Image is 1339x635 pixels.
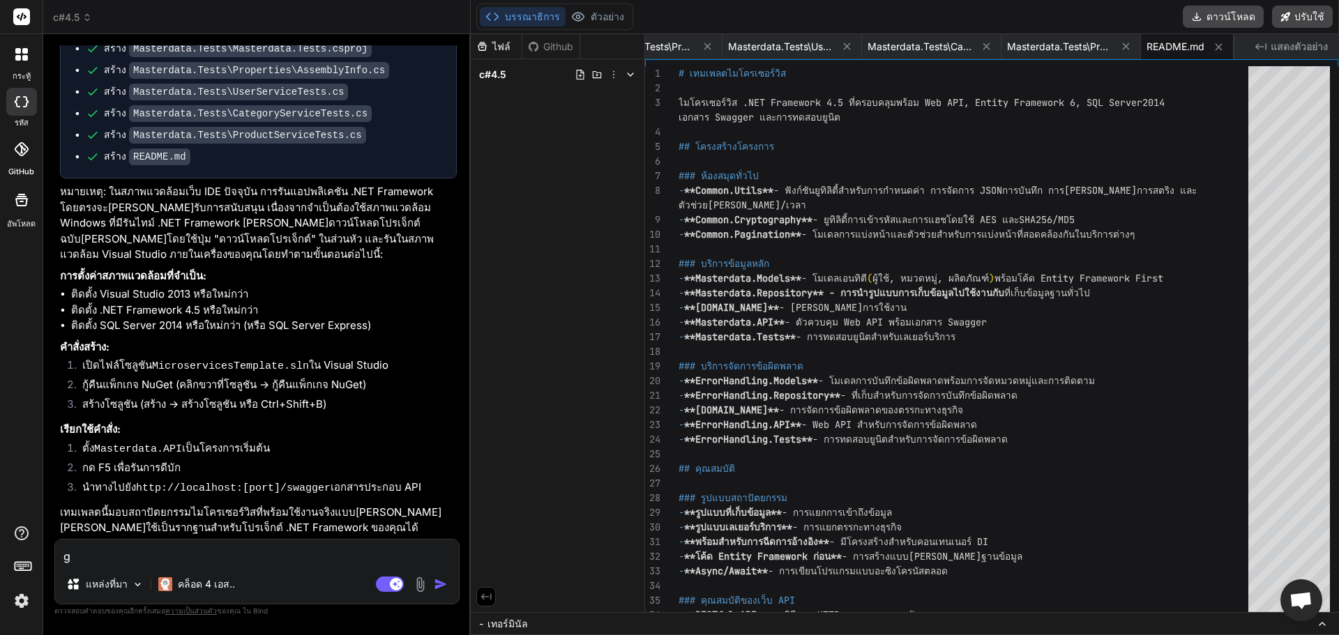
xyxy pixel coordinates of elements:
font: 16 [649,316,660,328]
font: - [PERSON_NAME] [779,301,863,314]
font: 26 [649,462,660,475]
font: 34 [649,579,660,592]
font: ผู้ใช้, หมวดหมู่, ผลิตภัณฑ์ [872,272,989,284]
font: 19 [649,360,660,372]
font: 3 [655,96,660,109]
font: 31 [649,535,660,548]
font: นำทางไปยัง [82,480,136,494]
font: 22 [649,404,660,416]
font: - [679,316,684,328]
font: - โมเดลเอนทิตี [801,272,867,284]
font: 2014 [1142,96,1165,109]
font: - [679,272,684,284]
font: - [679,565,684,577]
font: - [679,535,684,548]
font: - ที่เก็บสำหรับการจัดการบันทึกข้อผิดพลาด [840,389,1018,401]
font: สร้าง [104,63,126,75]
font: ดาวน์โหลด [1206,10,1255,22]
font: คล็อด 4 เอส.. [178,578,235,590]
font: **รูปแบบเลเยอร์บริการ** [684,521,792,533]
font: ในบริการต่างๆ [1075,228,1135,240]
font: รหัส [15,118,29,128]
font: README.md [1147,40,1204,52]
font: **Masterdata.Models** [684,272,801,284]
font: Masterdata.Tests\Properties\AssemblyInfo.cs [589,40,796,52]
font: - [679,374,684,387]
font: เรียกใช้คำสั่ง: [60,422,121,436]
font: - [679,213,684,226]
code: Masterdata.Tests\CategoryServiceTests.cs [129,105,372,122]
font: 13 [649,272,660,284]
font: 6 [655,155,660,167]
font: **Common.Cryptography** [684,213,812,226]
font: ปรับใช้ [1294,10,1324,22]
font: การบันทึก การ[PERSON_NAME]การสตริง และ [1002,184,1197,197]
font: # เทมเพลตไมโครเซอร์วิส [679,67,786,79]
font: ตัวอย่าง [591,10,624,22]
font: **ErrorHandling.Repository** [684,389,840,401]
font: ## โครงสร้างโครงการ [679,140,774,153]
font: ) [989,272,994,284]
font: 33 [649,565,660,577]
font: พร้อมโค้ด Entity Framework First [994,272,1163,284]
font: สร้าง [104,107,126,118]
font: ### บริการจัดการข้อผิดพลาด [679,360,803,372]
code: Masterdata.Tests\Masterdata.Tests.csproj [129,40,372,57]
code: Masterdata.Tests\Properties\AssemblyInfo.cs [129,62,389,79]
font: **Masterdata.Tests** [684,330,796,343]
button: ปรับใช้ [1272,6,1333,28]
font: **Common.Pagination** [684,228,801,240]
font: แหล่งที่มา [86,578,128,590]
font: SHA256/MD5 [1019,213,1075,226]
font: สร้างโซลูชัน (สร้าง → สร้างโซลูชัน หรือ Ctrl+Shift+B) [82,397,326,411]
font: ของคุณ ใน Bind [217,606,268,615]
font: - วิธีการ HTTP มาตรฐานและรหัสสถานะ [773,609,947,621]
font: ติดตั้ง .NET Framework 4.5 หรือใหม่กว่า [71,303,258,316]
font: เอกสารประกอบ API [331,480,421,494]
font: 30 [649,521,660,533]
font: เอกสาร Swagger และการทดสอบยูนิต [679,111,840,123]
font: - โมเดลการแบ่งหน้าและตัวช่วยสำหรับการแบ่งหน้าที่สอดคล้องกัน [801,228,1075,240]
font: - ฟังก์ชันยูทิลิตี้สำหรับการกำหนดค่า การจัดการ JSON [773,184,1002,197]
font: c#4.5 [479,68,506,80]
code: Masterdata.API [94,443,182,455]
font: ติดตาม [1064,374,1095,387]
button: บรรณาธิการ [480,7,566,26]
font: หมายเหตุ: ในสภาพแวดล้อมเว็บ IDE ปัจจุบัน การรันแอปพลิเคชัน .NET Framework โดยตรงจะ[PERSON_NAME]รั... [60,185,436,261]
font: - การเขียนโปรแกรมแบบอะซิงโครนัสตลอด [768,565,948,577]
font: - [679,184,684,197]
font: - [679,418,684,431]
font: ตัวช่วย[PERSON_NAME]/เวลา [679,199,806,211]
img: สิ่งที่แนบมา [412,576,428,592]
img: เลือกโมเดล [132,579,144,590]
font: 8 [655,184,660,197]
font: 11 [649,243,660,255]
font: 36 [649,609,660,621]
font: Github [543,40,573,52]
code: Masterdata.Tests\ProductServiceTests.cs [129,127,366,144]
font: 29 [649,506,660,519]
font: - [679,330,684,343]
font: ใน Visual Studio [309,358,388,372]
font: 20 [649,374,660,387]
font: 18 [649,345,660,358]
font: ไฟล์ [492,40,510,52]
font: 25 [649,447,660,460]
font: กด F5 เพื่อรันการดีบัก [82,461,181,474]
button: ตัวอย่าง [566,7,630,26]
font: c#4.5 [53,11,80,23]
font: ### บริการข้อมูลหลัก [679,257,769,270]
font: 17 [649,330,660,343]
font: **ErrorHandling.Tests** [684,433,812,445]
font: คำสั่งสร้าง: [60,340,109,353]
font: Masterdata.Tests\CategoryServiceTests.cs [868,40,1064,52]
font: - [679,521,684,533]
font: ครอบคลุมพร้อม Web API, Entity Framework 6, SQL Server [855,96,1142,109]
font: เทอร์มินัล [487,618,528,629]
font: ทั่วไป [1067,286,1090,299]
font: ตั้ง [82,441,94,454]
font: ## คุณสมบัติ [679,462,735,475]
font: เปิดไฟล์โซลูชัน [82,358,152,372]
font: ติดตั้ง SQL Server 2014 หรือใหม่กว่า (หรือ SQL Server Express) [71,319,371,332]
font: 23 [649,418,660,431]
